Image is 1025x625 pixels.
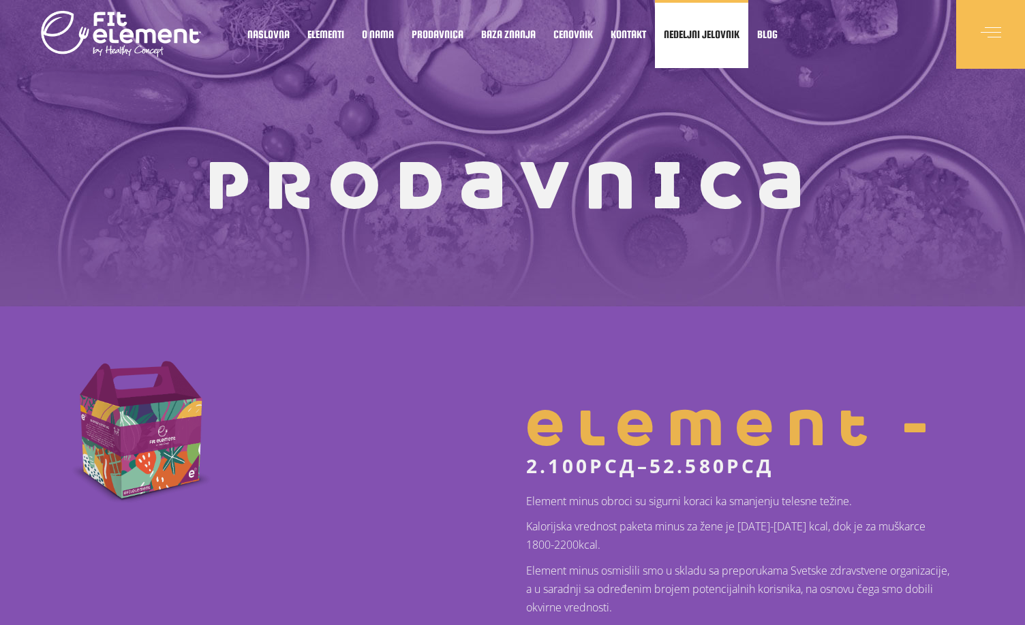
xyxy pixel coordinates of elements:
[41,7,201,61] img: logo light
[307,31,344,37] span: Elementi
[757,31,778,37] span: Blog
[611,31,646,37] span: Kontakt
[247,31,290,37] span: Naslovna
[664,31,739,37] span: Nedeljni jelovnik
[412,31,463,37] span: Prodavnica
[362,31,394,37] span: O nama
[553,31,593,37] span: Cenovnik
[481,31,536,37] span: Baza znanja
